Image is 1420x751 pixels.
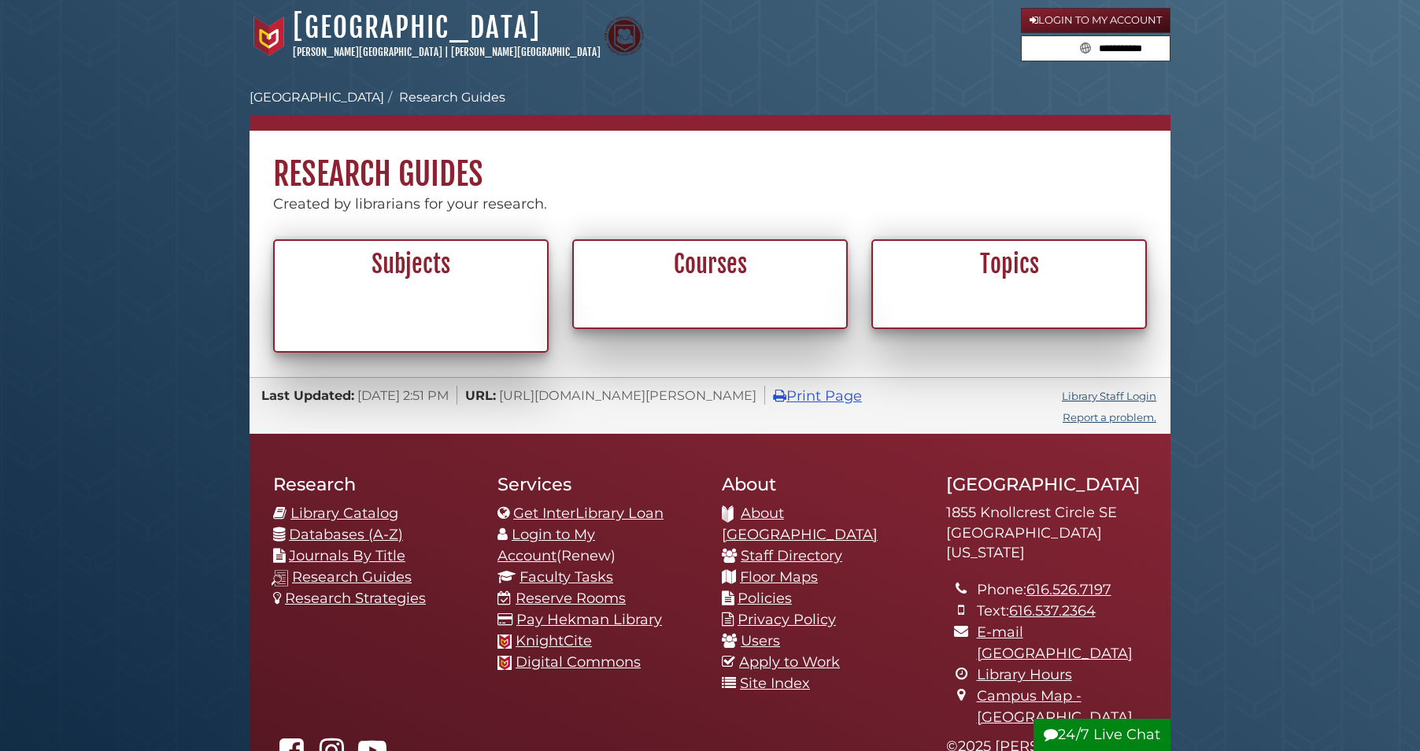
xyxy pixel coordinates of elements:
[272,570,288,586] img: research-guides-icon-white_37x37.png
[1021,35,1170,62] form: Search library guides, policies, and FAQs.
[1075,36,1096,57] button: Search
[740,675,810,692] a: Site Index
[773,389,786,403] i: Print Page
[497,524,698,567] li: (Renew)
[513,505,664,522] a: Get InterLibrary Loan
[882,250,1137,279] h2: Topics
[738,590,792,607] a: Policies
[977,666,1072,683] a: Library Hours
[977,687,1133,726] a: Campus Map - [GEOGRAPHIC_DATA]
[293,10,541,45] a: [GEOGRAPHIC_DATA]
[1009,602,1096,620] a: 616.537.2364
[1034,719,1170,751] button: 24/7 Live Chat
[1063,411,1156,424] a: Report a problem.
[250,88,1170,131] nav: breadcrumb
[741,547,842,564] a: Staff Directory
[497,634,512,649] img: Calvin favicon logo
[292,568,412,586] a: Research Guides
[722,473,923,495] h2: About
[357,387,449,403] span: [DATE] 2:51 PM
[497,473,698,495] h2: Services
[946,473,1147,495] h2: [GEOGRAPHIC_DATA]
[289,547,405,564] a: Journals By Title
[977,601,1147,622] li: Text:
[283,250,538,279] h2: Subjects
[250,131,1170,194] h1: Research Guides
[289,526,403,543] a: Databases (A-Z)
[497,526,595,564] a: Login to My Account
[977,623,1133,662] a: E-mail [GEOGRAPHIC_DATA]
[451,46,601,58] a: [PERSON_NAME][GEOGRAPHIC_DATA]
[605,17,644,56] img: Calvin Theological Seminary
[497,656,512,670] img: Calvin favicon logo
[273,195,547,213] span: Created by librarians for your research.
[250,90,384,105] a: [GEOGRAPHIC_DATA]
[516,653,641,671] a: Digital Commons
[516,590,626,607] a: Reserve Rooms
[773,387,862,405] a: Print Page
[465,387,496,403] span: URL:
[1021,8,1170,33] a: Login to My Account
[293,46,442,58] a: [PERSON_NAME][GEOGRAPHIC_DATA]
[399,90,505,105] a: Research Guides
[946,503,1147,564] address: 1855 Knollcrest Circle SE [GEOGRAPHIC_DATA][US_STATE]
[499,387,756,403] span: [URL][DOMAIN_NAME][PERSON_NAME]
[520,568,613,586] a: Faculty Tasks
[516,611,662,628] a: Pay Hekman Library
[977,579,1147,601] li: Phone:
[261,387,354,403] span: Last Updated:
[740,568,818,586] a: Floor Maps
[738,611,836,628] a: Privacy Policy
[250,17,289,56] img: Calvin University
[582,250,838,279] h2: Courses
[516,632,592,649] a: KnightCite
[445,46,449,58] span: |
[739,653,840,671] a: Apply to Work
[1026,581,1111,598] a: 616.526.7197
[741,632,780,649] a: Users
[722,505,878,543] a: About [GEOGRAPHIC_DATA]
[273,473,474,495] h2: Research
[285,590,426,607] a: Research Strategies
[1062,390,1156,402] a: Library Staff Login
[290,505,398,522] a: Library Catalog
